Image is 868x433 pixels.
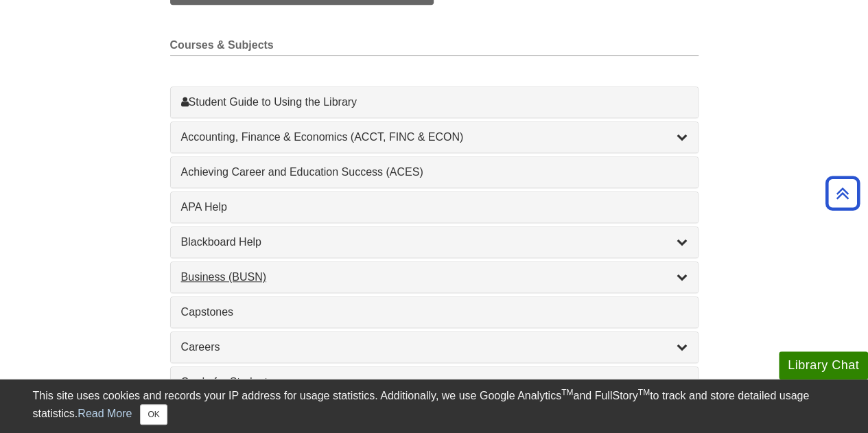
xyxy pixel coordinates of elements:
[181,269,688,285] a: Business (BUSN)
[181,199,688,215] a: APA Help
[140,404,167,425] button: Close
[170,39,699,56] h2: Courses & Subjects
[181,164,688,180] a: Achieving Career and Education Success (ACES)
[821,184,865,202] a: Back to Top
[181,374,688,390] a: Credo for Students
[181,234,688,250] a: Blackboard Help
[33,388,836,425] div: This site uses cookies and records your IP address for usage statistics. Additionally, we use Goo...
[779,351,868,379] button: Library Chat
[181,304,688,320] a: Capstones
[78,408,132,419] a: Read More
[181,94,688,110] a: Student Guide to Using the Library
[561,388,573,397] sup: TM
[181,129,688,145] a: Accounting, Finance & Economics (ACCT, FINC & ECON)
[181,339,688,355] a: Careers
[638,388,650,397] sup: TM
